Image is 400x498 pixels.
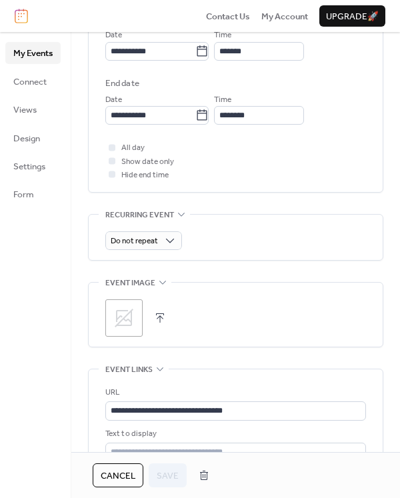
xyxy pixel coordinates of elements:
a: Views [5,99,61,120]
span: Time [214,29,231,42]
span: Show date only [121,155,174,169]
span: All day [121,141,145,155]
span: Form [13,188,34,201]
button: Cancel [93,463,143,487]
div: URL [105,386,363,399]
span: Cancel [101,469,135,483]
div: ; [105,299,143,337]
span: Connect [13,75,47,89]
span: Contact Us [206,10,250,23]
span: Event links [105,363,153,377]
a: Form [5,183,61,205]
span: Date [105,93,122,107]
img: logo [15,9,28,23]
span: My Account [261,10,308,23]
a: My Events [5,42,61,63]
span: Date [105,29,122,42]
span: Do not repeat [111,233,158,249]
button: Upgrade🚀 [319,5,385,27]
span: My Events [13,47,53,60]
a: Settings [5,155,61,177]
span: Hide end time [121,169,169,182]
div: End date [105,77,139,90]
a: Design [5,127,61,149]
span: Design [13,132,40,145]
a: Contact Us [206,9,250,23]
span: Time [214,93,231,107]
span: Views [13,103,37,117]
a: Connect [5,71,61,92]
span: Settings [13,160,45,173]
a: My Account [261,9,308,23]
span: Upgrade 🚀 [326,10,379,23]
span: Event image [105,277,155,290]
div: Text to display [105,427,363,441]
span: Recurring event [105,208,174,221]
